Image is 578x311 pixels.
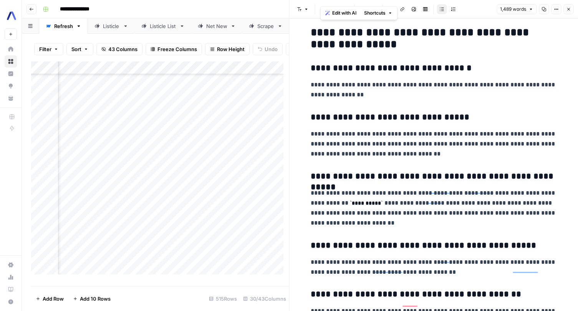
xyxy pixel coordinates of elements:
[240,293,289,305] div: 30/43 Columns
[150,22,176,30] div: Listicle List
[5,68,17,80] a: Insights
[332,10,356,17] span: Edit with AI
[108,45,137,53] span: 43 Columns
[5,9,18,23] img: AssemblyAI Logo
[5,92,17,104] a: Your Data
[217,45,245,53] span: Row Height
[34,43,63,55] button: Filter
[5,271,17,283] a: Usage
[242,18,289,34] a: Scrape
[103,22,120,30] div: Listicle
[5,43,17,55] a: Home
[265,45,278,53] span: Undo
[497,4,537,14] button: 1,489 words
[5,283,17,296] a: Learning Hub
[253,43,283,55] button: Undo
[39,45,51,53] span: Filter
[68,293,115,305] button: Add 10 Rows
[5,296,17,308] button: Help + Support
[364,10,386,17] span: Shortcuts
[71,45,81,53] span: Sort
[206,22,227,30] div: Net New
[500,6,526,13] span: 1,489 words
[88,18,135,34] a: Listicle
[66,43,93,55] button: Sort
[5,55,17,68] a: Browse
[206,293,240,305] div: 515 Rows
[39,18,88,34] a: Refresh
[80,295,111,303] span: Add 10 Rows
[5,259,17,271] a: Settings
[257,22,274,30] div: Scrape
[43,295,64,303] span: Add Row
[191,18,242,34] a: Net New
[146,43,202,55] button: Freeze Columns
[205,43,250,55] button: Row Height
[135,18,191,34] a: Listicle List
[31,293,68,305] button: Add Row
[157,45,197,53] span: Freeze Columns
[5,80,17,92] a: Opportunities
[96,43,142,55] button: 43 Columns
[322,8,359,18] button: Edit with AI
[54,22,73,30] div: Refresh
[361,8,396,18] button: Shortcuts
[5,6,17,25] button: Workspace: AssemblyAI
